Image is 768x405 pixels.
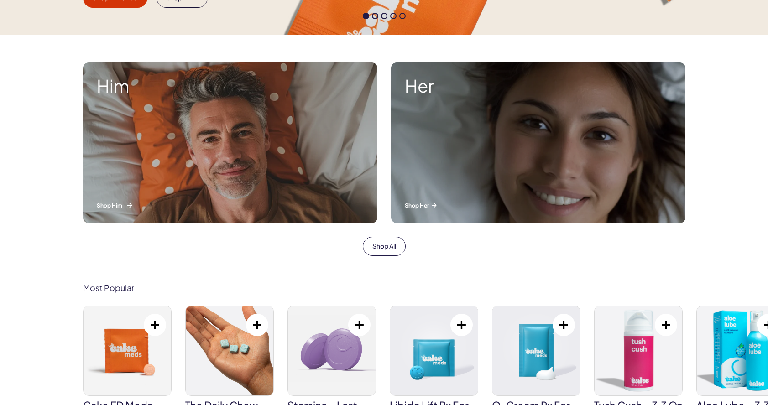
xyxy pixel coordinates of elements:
[405,202,672,209] p: Shop Her
[363,237,406,256] a: Shop All
[384,56,692,230] a: A woman smiling while lying in bed. Her Shop Her
[84,306,171,395] img: Cake ED Meds
[186,306,273,395] img: The Daily Chew
[97,76,364,95] strong: Him
[76,56,384,230] a: A man smiling while lying in bed. Him Shop Him
[288,306,376,395] img: Stamina – Last Longer
[390,306,478,395] img: Libido Lift Rx For Her
[595,306,682,395] img: Tush Cush – 3.3 oz
[97,202,364,209] p: Shop Him
[492,306,580,395] img: O-Cream Rx for Her
[405,76,672,95] strong: Her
